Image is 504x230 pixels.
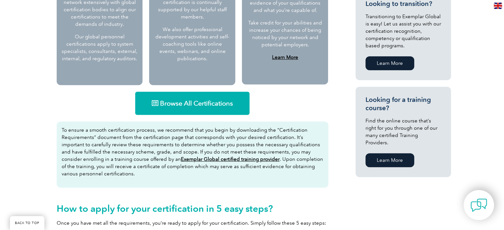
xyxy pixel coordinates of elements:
a: Exemplar Global certified training provider [181,156,280,162]
img: en [494,3,502,9]
span: Browse All Certifications [160,100,233,107]
p: We also offer professional development activities and self-coaching tools like online events, web... [154,26,230,62]
h2: How to apply for your certification in 5 easy steps? [57,203,328,214]
p: Our global personnel certifications apply to system specialists, consultants, external, internal,... [62,33,138,62]
p: To ensure a smooth certification process, we recommend that you begin by downloading the “Certifi... [62,126,323,177]
h3: Looking for a training course? [365,96,441,112]
p: Take credit for your abilities and increase your chances of being noticed by your network and pot... [248,19,322,48]
p: Find the online course that’s right for you through one of our many certified Training Providers. [365,117,441,146]
p: Once you have met all the requirements, you’re ready to apply for your certification. Simply foll... [57,219,328,227]
a: BACK TO TOP [10,216,44,230]
p: Transitioning to Exemplar Global is easy! Let us assist you with our certification recognition, c... [365,13,441,49]
a: Learn More [272,54,298,60]
a: Browse All Certifications [135,92,250,115]
a: Learn More [365,153,414,167]
img: contact-chat.png [471,197,487,213]
a: Learn More [365,56,414,70]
